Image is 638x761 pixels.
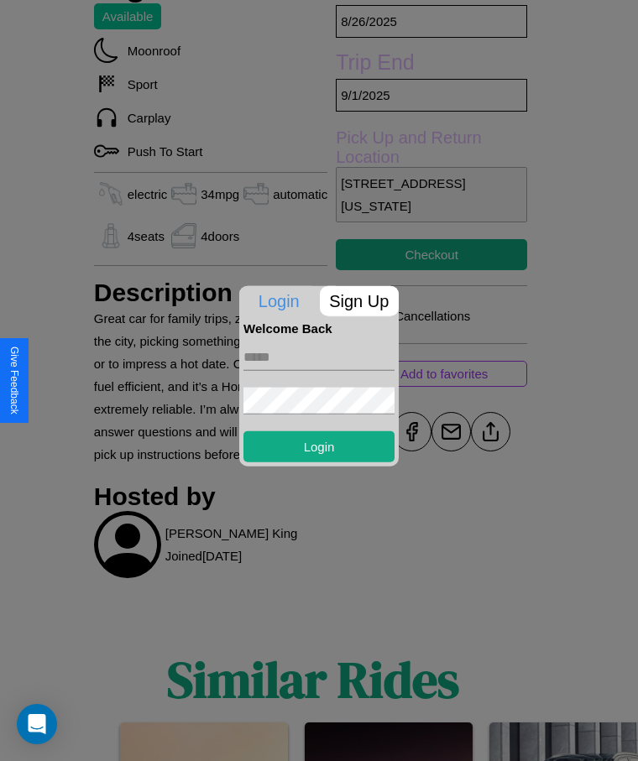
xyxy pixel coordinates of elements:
[243,321,395,335] h4: Welcome Back
[320,285,400,315] p: Sign Up
[17,704,57,744] div: Open Intercom Messenger
[8,347,20,414] div: Give Feedback
[243,430,395,461] button: Login
[239,285,319,315] p: Login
